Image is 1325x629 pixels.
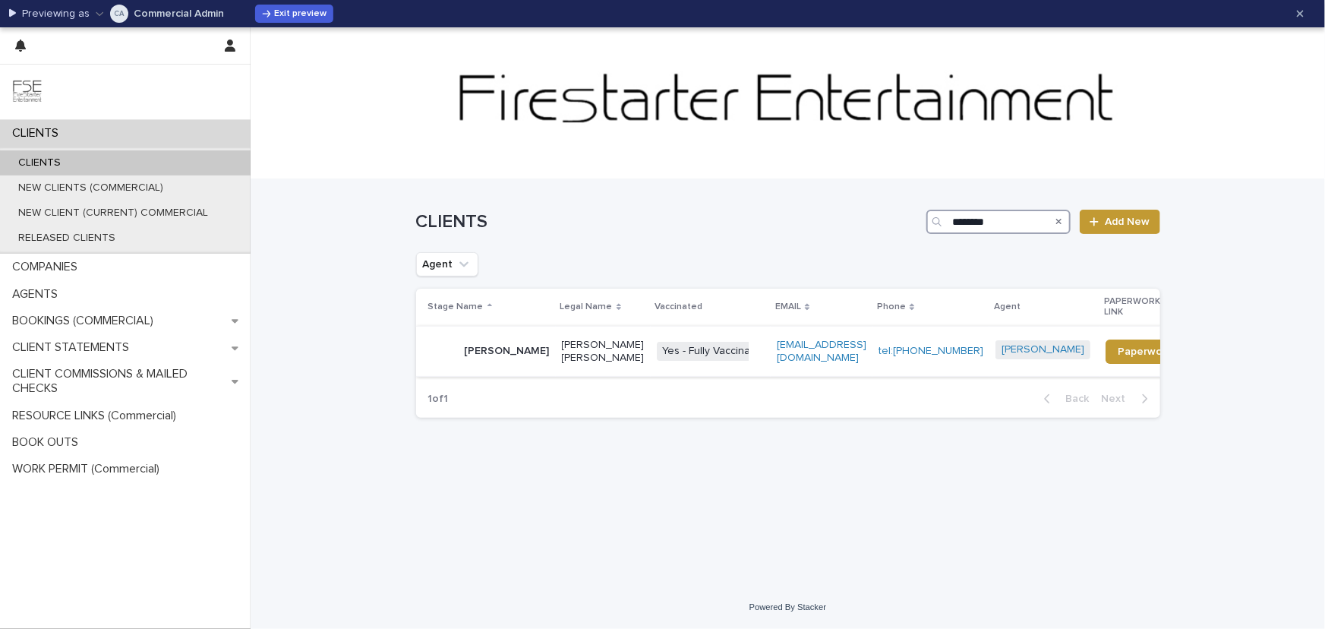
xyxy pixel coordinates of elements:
a: [EMAIL_ADDRESS][DOMAIN_NAME] [777,340,866,363]
p: Previewing as [22,8,90,21]
p: Legal Name [560,299,613,315]
p: 1 of 1 [416,381,461,418]
button: Exit preview [255,5,333,23]
tr: [PERSON_NAME][PERSON_NAME] [PERSON_NAME]Yes - Fully Vaccinated[EMAIL_ADDRESS][DOMAIN_NAME]tel:[PH... [416,326,1209,377]
p: CLIENTS [6,126,71,141]
div: Commercial Admin [114,5,124,23]
p: Commercial Admin [134,8,225,19]
p: CLIENTS [6,156,73,169]
a: [PERSON_NAME] [1002,343,1084,356]
span: Add New [1106,217,1150,227]
p: EMAIL [775,299,801,315]
a: Powered By Stacker [749,602,826,612]
p: RESOURCE LINKS (Commercial) [6,409,188,423]
p: Agent [994,299,1021,315]
span: Next [1102,394,1135,404]
button: Back [1032,392,1096,406]
h1: CLIENTS [416,211,921,233]
button: Next [1096,392,1160,406]
p: Vaccinated [655,299,703,315]
p: [PERSON_NAME] [PERSON_NAME] [562,339,645,365]
span: Paperwork [1118,346,1172,357]
p: RELEASED CLIENTS [6,232,128,245]
p: NEW CLIENTS (COMMERCIAL) [6,182,175,194]
p: CLIENT COMMISSIONS & MAILED CHECKS [6,367,232,396]
p: BOOK OUTS [6,435,90,450]
p: Stage Name [428,299,484,315]
input: Search [926,210,1071,234]
p: NEW CLIENT (CURRENT) COMMERCIAL [6,207,220,220]
img: 9JgRvJ3ETPGCJDhvPVA5 [12,77,43,107]
a: tel:[PHONE_NUMBER] [879,346,983,356]
p: CLIENT STATEMENTS [6,340,141,355]
p: WORK PERMIT (Commercial) [6,462,172,476]
button: Commercial AdminCommercial Admin [96,2,225,26]
p: BOOKINGS (COMMERCIAL) [6,314,166,328]
p: COMPANIES [6,260,90,274]
p: PAPERWORK LINK [1104,293,1175,321]
span: Exit preview [275,9,327,18]
a: Add New [1080,210,1159,234]
p: [PERSON_NAME] [465,345,550,358]
button: Agent [416,252,478,277]
p: AGENTS [6,287,70,302]
span: Yes - Fully Vaccinated [657,342,773,361]
p: Phone [877,299,906,315]
span: Back [1057,394,1090,404]
a: Paperwork [1106,340,1184,364]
